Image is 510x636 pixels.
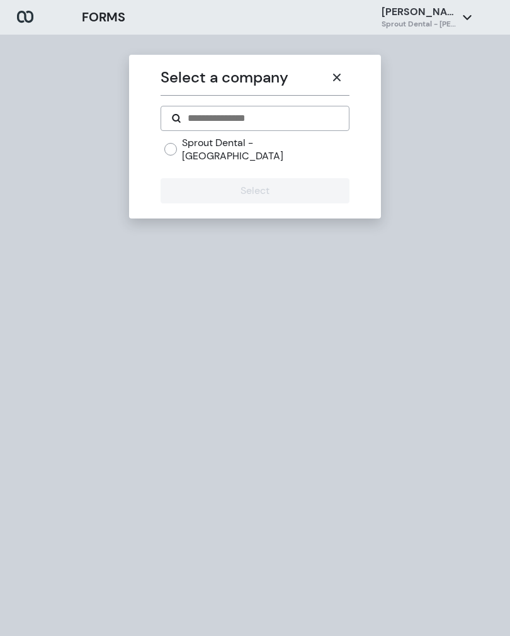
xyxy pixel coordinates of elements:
button: Select [161,178,349,203]
label: Sprout Dental - [GEOGRAPHIC_DATA] [182,136,349,163]
h3: FORMS [82,8,125,27]
p: [PERSON_NAME] [382,5,457,19]
input: Search [186,111,338,126]
h6: Sprout Dental - [PERSON_NAME] [382,19,457,30]
p: Select a company [161,66,324,89]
